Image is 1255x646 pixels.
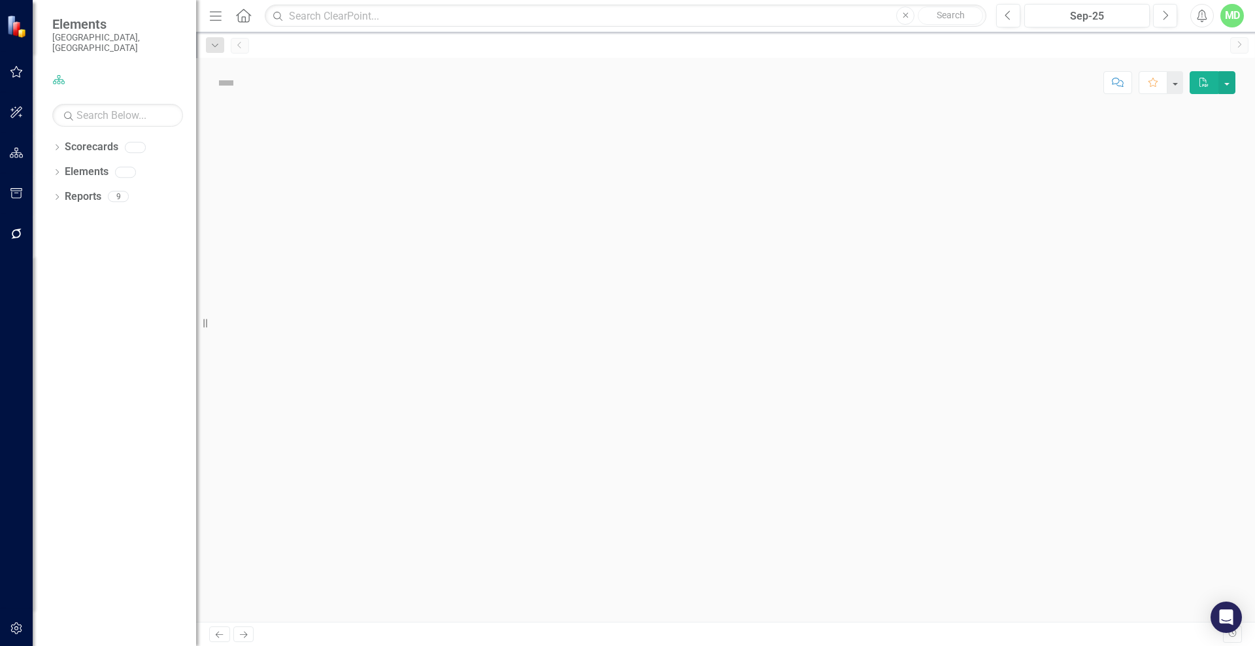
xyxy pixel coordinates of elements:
[1211,602,1242,633] div: Open Intercom Messenger
[265,5,986,27] input: Search ClearPoint...
[52,16,183,32] span: Elements
[65,140,118,155] a: Scorecards
[918,7,983,25] button: Search
[216,73,237,93] img: Not Defined
[7,15,29,38] img: ClearPoint Strategy
[937,10,965,20] span: Search
[108,191,129,202] div: 9
[52,32,183,54] small: [GEOGRAPHIC_DATA], [GEOGRAPHIC_DATA]
[65,165,109,180] a: Elements
[1024,4,1150,27] button: Sep-25
[65,189,101,204] a: Reports
[52,104,183,127] input: Search Below...
[1220,4,1244,27] button: MD
[1029,8,1145,24] div: Sep-25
